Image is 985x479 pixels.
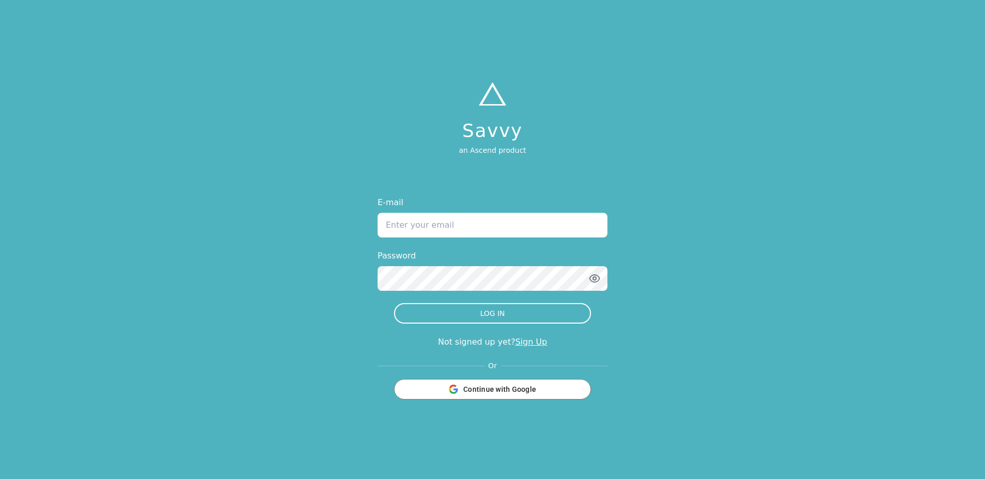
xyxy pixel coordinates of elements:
[394,379,591,400] button: Continue with Google
[438,337,516,347] span: Not signed up yet?
[459,145,526,155] p: an Ascend product
[378,196,607,209] label: E-mail
[378,213,607,237] input: Enter your email
[484,361,501,371] span: Or
[463,384,536,394] span: Continue with Google
[394,303,591,324] button: LOG IN
[515,337,547,347] a: Sign Up
[378,250,607,262] label: Password
[459,121,526,141] h1: Savvy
